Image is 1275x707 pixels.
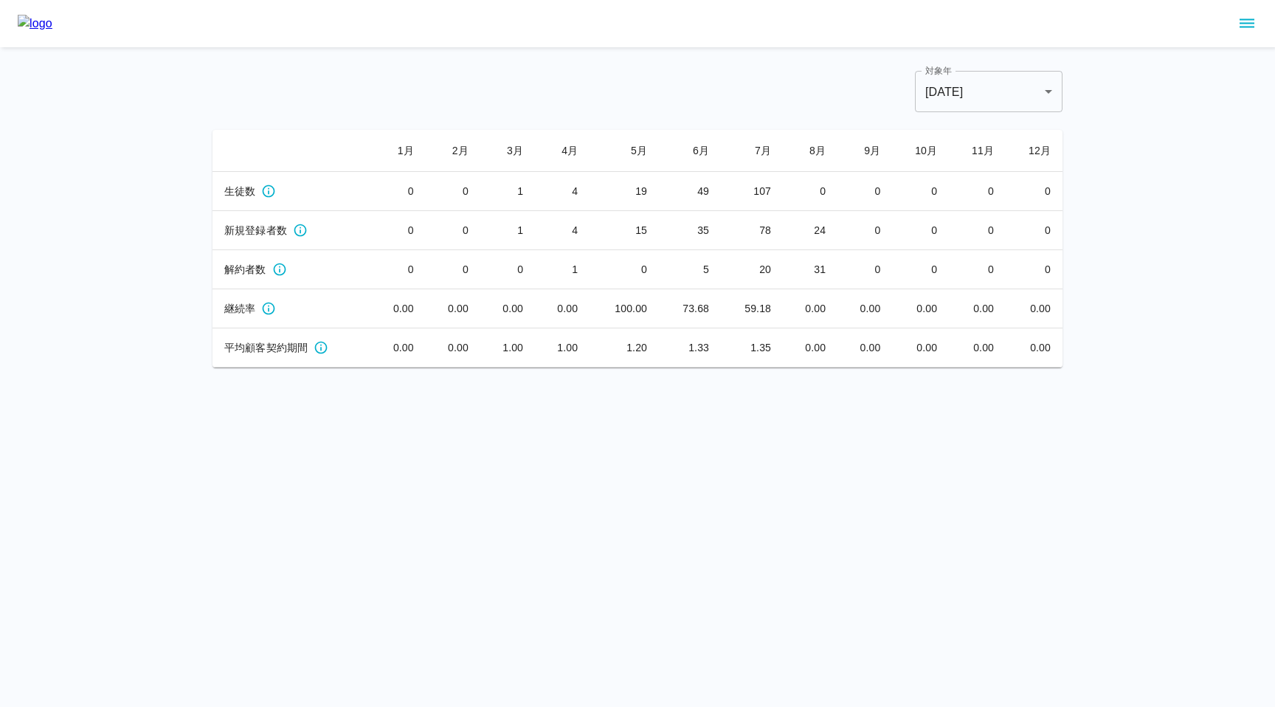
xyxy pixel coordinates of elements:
td: 0 [837,211,892,250]
td: 0 [590,250,659,289]
td: 0.00 [783,328,837,368]
span: 新規登録者数 [224,223,287,238]
td: 0 [837,172,892,211]
th: 7 月 [721,130,783,172]
img: logo [18,15,52,32]
td: 0.00 [426,289,480,328]
td: 0 [892,211,949,250]
td: 1 [480,172,535,211]
td: 0.00 [949,289,1006,328]
th: 4 月 [535,130,590,172]
td: 15 [590,211,659,250]
td: 1 [480,211,535,250]
svg: 月ごとのアクティブなサブスク数 [261,184,276,199]
td: 0 [1006,211,1062,250]
span: 生徒数 [224,184,255,199]
td: 4 [535,172,590,211]
td: 0.00 [783,289,837,328]
th: 3 月 [480,130,535,172]
td: 0 [892,172,949,211]
td: 0.00 [480,289,535,328]
td: 20 [721,250,783,289]
td: 24 [783,211,837,250]
td: 0 [837,250,892,289]
td: 5 [659,250,721,289]
td: 0.00 [892,289,949,328]
svg: 月ごとの新規サブスク数 [293,223,308,238]
svg: 月ごとの平均継続期間(ヶ月) [314,340,328,355]
td: 1.00 [480,328,535,368]
td: 0.00 [371,328,426,368]
td: 0 [371,250,426,289]
span: 継続率 [224,301,255,316]
td: 107 [721,172,783,211]
td: 0.00 [892,328,949,368]
td: 0 [949,250,1006,289]
td: 4 [535,211,590,250]
td: 0.00 [837,328,892,368]
td: 0 [892,250,949,289]
td: 49 [659,172,721,211]
td: 0 [426,250,480,289]
td: 0 [1006,172,1062,211]
span: 平均顧客契約期間 [224,340,308,355]
td: 100.00 [590,289,659,328]
td: 59.18 [721,289,783,328]
th: 5 月 [590,130,659,172]
th: 1 月 [371,130,426,172]
td: 0 [371,172,426,211]
td: 0.00 [1006,328,1062,368]
td: 1.20 [590,328,659,368]
td: 0.00 [949,328,1006,368]
td: 0 [949,211,1006,250]
th: 10 月 [892,130,949,172]
th: 8 月 [783,130,837,172]
td: 1 [535,250,590,289]
th: 2 月 [426,130,480,172]
td: 0.00 [535,289,590,328]
td: 1.00 [535,328,590,368]
td: 0.00 [1006,289,1062,328]
td: 0 [371,211,426,250]
button: sidemenu [1234,11,1260,36]
td: 0.00 [371,289,426,328]
td: 73.68 [659,289,721,328]
td: 19 [590,172,659,211]
td: 78 [721,211,783,250]
td: 0 [480,250,535,289]
td: 35 [659,211,721,250]
th: 11 月 [949,130,1006,172]
td: 1.35 [721,328,783,368]
td: 0 [783,172,837,211]
svg: 月ごとの解約サブスク数 [272,262,287,277]
span: 解約者数 [224,262,266,277]
td: 0.00 [426,328,480,368]
td: 31 [783,250,837,289]
td: 0 [1006,250,1062,289]
svg: 月ごとの継続率(%) [261,301,276,316]
th: 9 月 [837,130,892,172]
div: [DATE] [915,71,1062,112]
th: 6 月 [659,130,721,172]
td: 0 [426,211,480,250]
td: 0.00 [837,289,892,328]
label: 対象年 [925,64,952,77]
th: 12 月 [1006,130,1062,172]
td: 0 [949,172,1006,211]
td: 0 [426,172,480,211]
td: 1.33 [659,328,721,368]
